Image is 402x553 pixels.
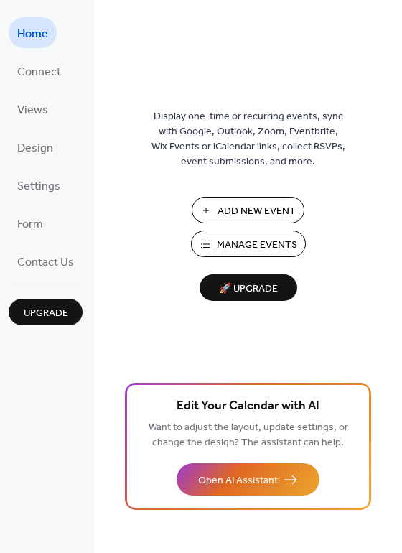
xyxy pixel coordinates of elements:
[151,109,345,169] span: Display one-time or recurring events, sync with Google, Outlook, Zoom, Eventbrite, Wix Events or ...
[217,238,297,253] span: Manage Events
[17,99,48,121] span: Views
[9,169,69,200] a: Settings
[191,231,306,257] button: Manage Events
[17,23,48,45] span: Home
[9,93,57,124] a: Views
[192,197,304,223] button: Add New Event
[17,251,74,274] span: Contact Us
[9,131,62,162] a: Design
[177,463,319,496] button: Open AI Assistant
[17,137,53,159] span: Design
[177,396,319,417] span: Edit Your Calendar with AI
[9,208,52,238] a: Form
[9,299,83,325] button: Upgrade
[200,274,297,301] button: 🚀 Upgrade
[198,473,278,488] span: Open AI Assistant
[9,246,83,276] a: Contact Us
[24,306,68,321] span: Upgrade
[17,61,61,83] span: Connect
[208,279,289,299] span: 🚀 Upgrade
[17,175,60,197] span: Settings
[17,213,43,236] span: Form
[149,418,348,452] span: Want to adjust the layout, update settings, or change the design? The assistant can help.
[9,17,57,48] a: Home
[9,55,70,86] a: Connect
[218,204,296,219] span: Add New Event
